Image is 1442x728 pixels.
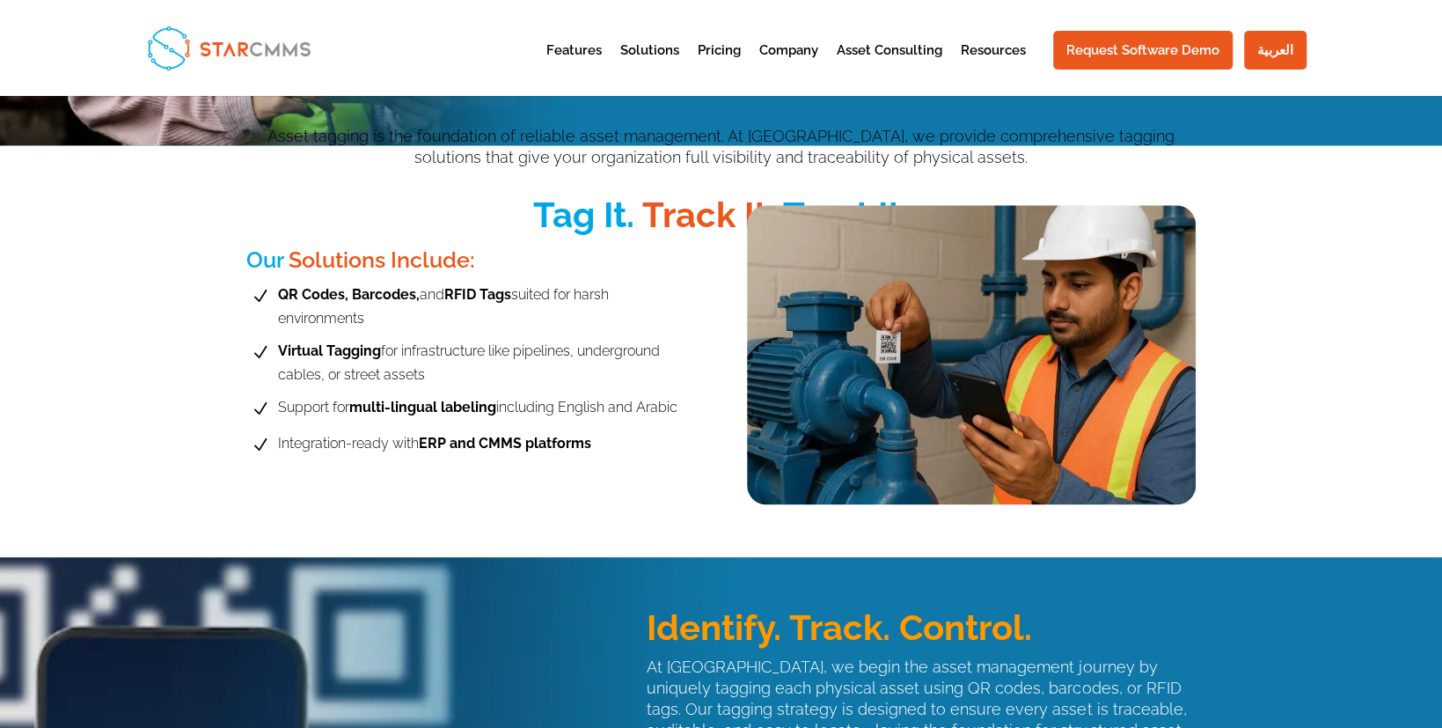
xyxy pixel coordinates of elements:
span: Trust It. [783,194,909,235]
a: Pricing [698,44,741,87]
span: Identify. Track. Control. [647,607,1032,648]
a: Company [759,44,818,87]
span: N [246,431,274,459]
span: Track It. [642,194,775,235]
b: RFID Tags [444,286,511,303]
a: Resources [961,44,1026,87]
a: Asset Consulting [837,44,942,87]
b: QR Codes, Barcodes, [278,286,420,303]
span: for infrastructure like pipelines, underground cables, or street assets [274,339,695,386]
span: and suited for harsh environments [274,283,695,330]
span: Solutions Include: [289,246,475,273]
b: multi-lingual labeling [349,399,496,415]
span: Tag It. [533,194,634,235]
a: Solutions [620,44,679,87]
span: N [246,283,274,310]
iframe: Chat Widget [1149,538,1442,728]
img: asset consulting sub page image (4) [747,205,1196,504]
a: Request Software Demo [1053,31,1233,70]
span: Integration-ready with [274,431,591,455]
b: Virtual Tagging [278,342,381,359]
span: Our [246,246,283,273]
span: N [246,395,274,423]
a: العربية [1244,31,1307,70]
img: StarCMMS [140,18,318,77]
p: Asset tagging is the foundation of reliable asset management. At [GEOGRAPHIC_DATA], we provide co... [246,126,1197,168]
a: Features [546,44,602,87]
b: ERP and CMMS platforms [419,435,591,452]
span: N [246,339,274,366]
span: Support for including English and Arabic [274,395,677,419]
